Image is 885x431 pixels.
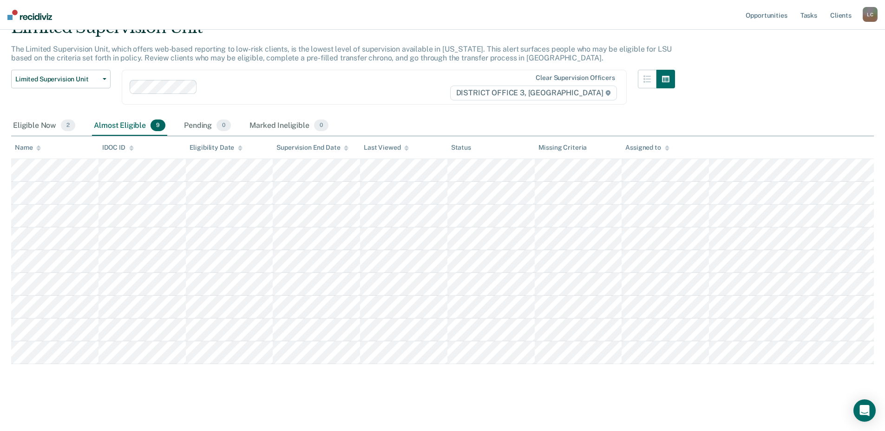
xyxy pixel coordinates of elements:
[151,119,165,132] span: 9
[190,144,243,152] div: Eligibility Date
[863,7,878,22] div: L C
[11,18,675,45] div: Limited Supervision Unit
[11,116,77,136] div: Eligible Now2
[276,144,348,152] div: Supervision End Date
[450,86,617,100] span: DISTRICT OFFICE 3, [GEOGRAPHIC_DATA]
[314,119,328,132] span: 0
[853,399,876,422] div: Open Intercom Messenger
[216,119,231,132] span: 0
[15,144,41,152] div: Name
[7,10,52,20] img: Recidiviz
[92,116,167,136] div: Almost Eligible9
[61,119,75,132] span: 2
[102,144,134,152] div: IDOC ID
[863,7,878,22] button: LC
[11,70,111,88] button: Limited Supervision Unit
[248,116,330,136] div: Marked Ineligible0
[182,116,233,136] div: Pending0
[451,144,471,152] div: Status
[11,45,672,62] p: The Limited Supervision Unit, which offers web-based reporting to low-risk clients, is the lowest...
[625,144,669,152] div: Assigned to
[15,75,99,83] span: Limited Supervision Unit
[364,144,409,152] div: Last Viewed
[538,144,587,152] div: Missing Criteria
[536,74,615,82] div: Clear supervision officers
